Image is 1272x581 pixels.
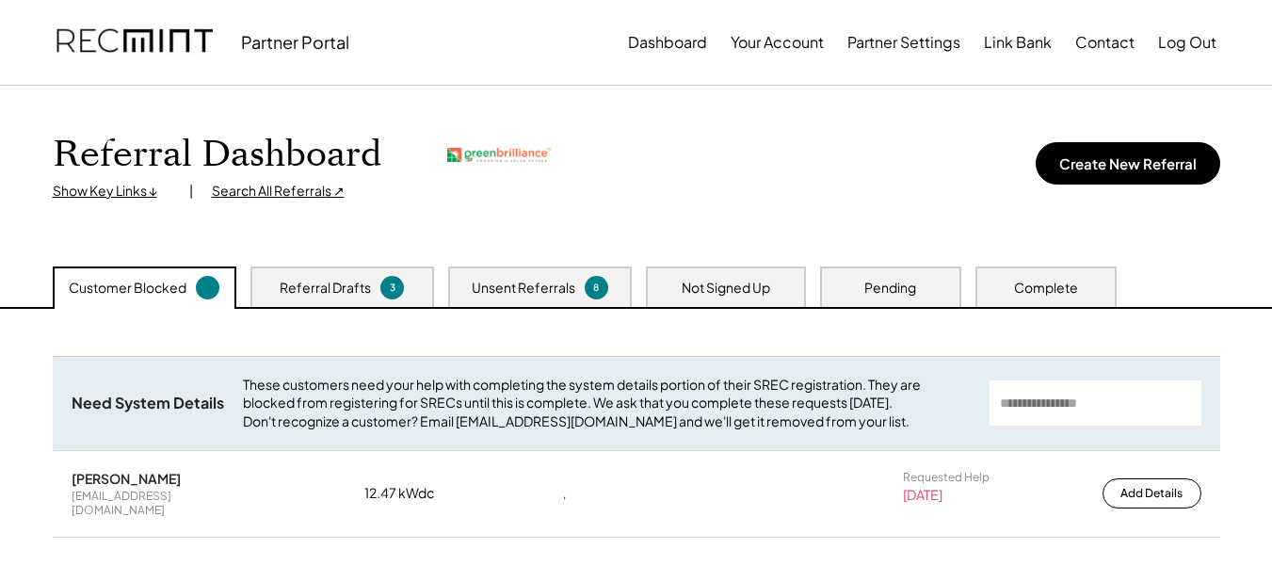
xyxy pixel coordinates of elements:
div: , [563,487,566,502]
div: [PERSON_NAME] [72,470,181,487]
button: Your Account [731,24,824,61]
div: Pending [864,279,916,298]
div: These customers need your help with completing the system details portion of their SREC registrat... [243,376,971,431]
div: Unsent Referrals [472,279,575,298]
div: [DATE] [903,486,942,505]
div: Need System Details [72,394,224,413]
button: Link Bank [984,24,1052,61]
button: Dashboard [628,24,707,61]
button: Partner Settings [847,24,960,61]
div: Show Key Links ↓ [53,182,170,201]
div: Requested Help [903,470,990,485]
div: Customer Blocked [69,279,186,298]
div: Partner Portal [241,31,349,53]
div: Referral Drafts [280,279,371,298]
button: Contact [1075,24,1135,61]
div: Search All Referrals ↗ [212,182,345,201]
div: 8 [588,281,605,295]
div: Complete [1014,279,1078,298]
img: greenbrilliance.png [447,148,551,162]
button: Log Out [1158,24,1216,61]
button: Create New Referral [1036,142,1220,185]
div: Not Signed Up [682,279,770,298]
div: [EMAIL_ADDRESS][DOMAIN_NAME] [72,489,260,518]
button: Add Details [1103,478,1201,508]
img: recmint-logotype%403x.png [56,10,213,74]
div: 12.47 kWdc [364,484,459,503]
h1: Referral Dashboard [53,133,381,177]
div: 3 [383,281,401,295]
div: | [189,182,193,201]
